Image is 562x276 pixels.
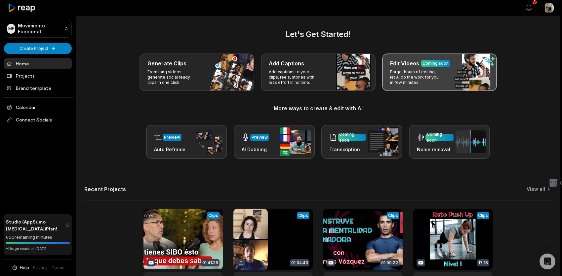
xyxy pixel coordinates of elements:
h3: Edit Videos [390,59,419,67]
div: Preview [252,134,268,140]
div: Open Intercom Messenger [540,254,555,269]
a: View all [527,186,545,192]
h3: Auto Reframe [154,146,185,153]
a: Terms [52,265,64,271]
button: Create Project [4,43,72,54]
div: Coming soon [339,131,365,143]
span: Studio (AppSumo [MEDICAL_DATA]) Plan! [6,218,65,232]
div: MF [7,24,15,34]
span: Connect Socials [4,114,72,126]
img: auto_reframe.png [193,129,223,155]
img: ai_dubbing.png [280,127,311,156]
span: Help [20,265,29,271]
a: Projects [4,70,72,81]
p: Forget hours of editing, let AI do the work for you in few minutes. [390,69,441,85]
h3: Generate Clips [147,59,186,67]
div: Coming soon [427,131,452,143]
a: Calendar [4,102,72,113]
p: Add captions to your clips, reels, stories with less effort in no time. [269,69,320,85]
h3: Transcription [329,146,366,153]
a: Privacy [33,265,48,271]
img: noise_removal.png [456,130,486,153]
img: transcription.png [368,127,398,156]
p: Movimiento Funcional [18,23,61,35]
h3: AI Dubbing [242,146,269,153]
button: Help [12,265,29,271]
h3: Add Captions [269,59,304,67]
a: Home [4,58,72,69]
p: From long videos generate social ready clips in one click. [147,69,199,85]
div: Preview [164,134,180,140]
a: Brand template [4,83,72,93]
div: 600 remaining minutes [6,234,70,241]
h3: More ways to create & edit with AI [84,104,552,112]
h3: Noise removal [417,146,454,153]
div: *Usage resets on [DATE] [6,246,70,251]
div: Coming soon [422,60,449,66]
h2: Let's Get Started! [84,28,552,40]
h2: Recent Projects [84,186,126,192]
